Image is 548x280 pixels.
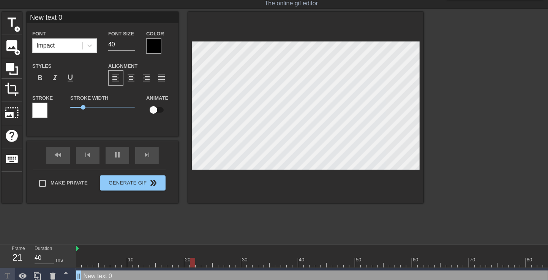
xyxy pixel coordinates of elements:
div: 30 [242,256,249,264]
span: format_italic [51,73,60,83]
label: Stroke [32,94,53,102]
div: 20 [185,256,192,264]
div: 80 [527,256,534,264]
span: format_align_left [111,73,120,83]
label: Animate [146,94,168,102]
span: Make Private [51,179,88,187]
label: Font [32,30,46,38]
div: 21 [12,251,23,264]
label: Styles [32,62,52,70]
label: Alignment [108,62,137,70]
span: add_circle [14,26,21,32]
span: help [5,129,19,143]
label: Stroke Width [70,94,108,102]
span: photo_size_select_large [5,105,19,120]
span: format_align_justify [157,73,166,83]
span: pause [113,150,122,159]
span: add_circle [14,49,21,56]
div: 70 [470,256,477,264]
label: Duration [35,247,52,251]
label: Font Size [108,30,134,38]
span: double_arrow [149,178,158,188]
span: crop [5,82,19,97]
span: fast_rewind [54,150,63,159]
span: skip_previous [83,150,92,159]
span: title [5,15,19,30]
div: 50 [356,256,363,264]
span: Generate Gif [103,178,163,188]
div: ms [56,256,63,264]
button: Generate Gif [100,175,166,191]
span: format_bold [35,73,44,83]
div: 10 [128,256,135,264]
div: 60 [413,256,420,264]
span: format_align_center [126,73,136,83]
span: keyboard [5,152,19,166]
span: drag_handle [75,272,82,280]
div: Impact [36,41,55,50]
span: format_underline [66,73,75,83]
div: Frame [6,245,29,267]
span: format_align_right [142,73,151,83]
label: Color [146,30,164,38]
div: 40 [299,256,306,264]
span: skip_next [142,150,152,159]
span: image [5,38,19,53]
